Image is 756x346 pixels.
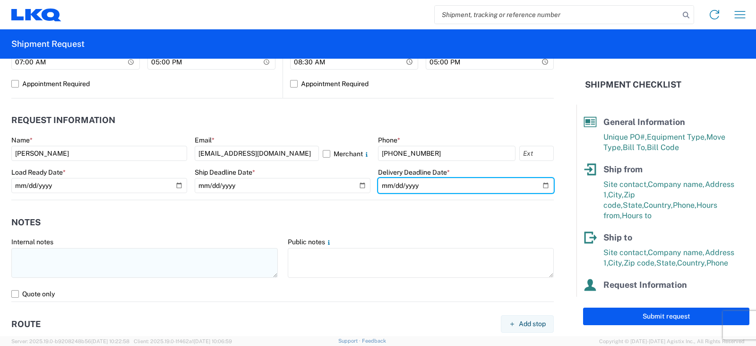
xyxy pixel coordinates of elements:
[435,6,679,24] input: Shipment, tracking or reference number
[603,295,626,304] span: Name,
[599,337,745,346] span: Copyright © [DATE]-[DATE] Agistix Inc., All Rights Reserved
[11,136,33,144] label: Name
[585,79,681,90] h2: Shipment Checklist
[603,133,647,142] span: Unique PO#,
[11,218,41,227] h2: Notes
[603,164,643,174] span: Ship from
[626,295,648,304] span: Email,
[11,168,66,177] label: Load Ready Date
[706,258,728,267] span: Phone
[623,201,644,210] span: State,
[11,238,53,246] label: Internal notes
[501,315,554,333] button: Add stop
[603,232,632,242] span: Ship to
[608,258,624,267] span: City,
[323,146,370,161] label: Merchant
[603,280,687,290] span: Request Information
[623,143,647,152] span: Bill To,
[288,238,333,246] label: Public notes
[673,201,696,210] span: Phone,
[608,190,624,199] span: City,
[519,319,546,328] span: Add stop
[11,338,129,344] span: Server: 2025.19.0-b9208248b56
[519,146,554,161] input: Ext
[656,258,677,267] span: State,
[648,295,671,304] span: Phone,
[603,248,648,257] span: Site contact,
[378,136,400,144] label: Phone
[648,180,705,189] span: Company name,
[624,258,656,267] span: Zip code,
[647,133,706,142] span: Equipment Type,
[362,338,386,344] a: Feedback
[622,211,652,220] span: Hours to
[648,248,705,257] span: Company name,
[290,76,554,91] label: Appointment Required
[11,38,85,50] h2: Shipment Request
[11,286,554,302] label: Quote only
[11,115,115,125] h2: Request Information
[583,308,749,325] button: Submit request
[195,168,255,177] label: Ship Deadline Date
[677,258,706,267] span: Country,
[603,117,685,127] span: General Information
[91,338,129,344] span: [DATE] 10:22:58
[11,319,41,329] h2: Route
[338,338,362,344] a: Support
[11,76,275,91] label: Appointment Required
[603,180,648,189] span: Site contact,
[195,136,215,144] label: Email
[194,338,232,344] span: [DATE] 10:06:59
[644,201,673,210] span: Country,
[134,338,232,344] span: Client: 2025.19.0-1f462a1
[378,168,450,177] label: Delivery Deadline Date
[647,143,679,152] span: Bill Code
